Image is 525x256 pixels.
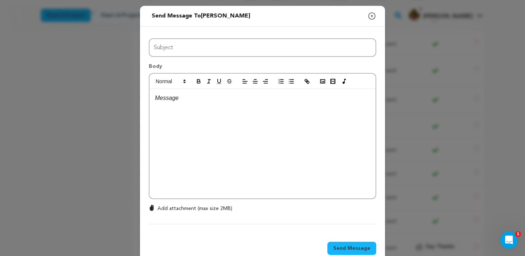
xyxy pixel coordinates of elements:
[149,38,376,57] input: Subject
[157,205,232,212] p: Add attachment (max size 2MB)
[149,63,376,73] p: Body
[515,231,521,237] span: 1
[201,13,250,19] span: [PERSON_NAME]
[500,231,518,249] iframe: Intercom live chat
[327,242,376,255] button: Send Message
[333,245,370,252] span: Send Message
[152,12,250,20] div: Send message to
